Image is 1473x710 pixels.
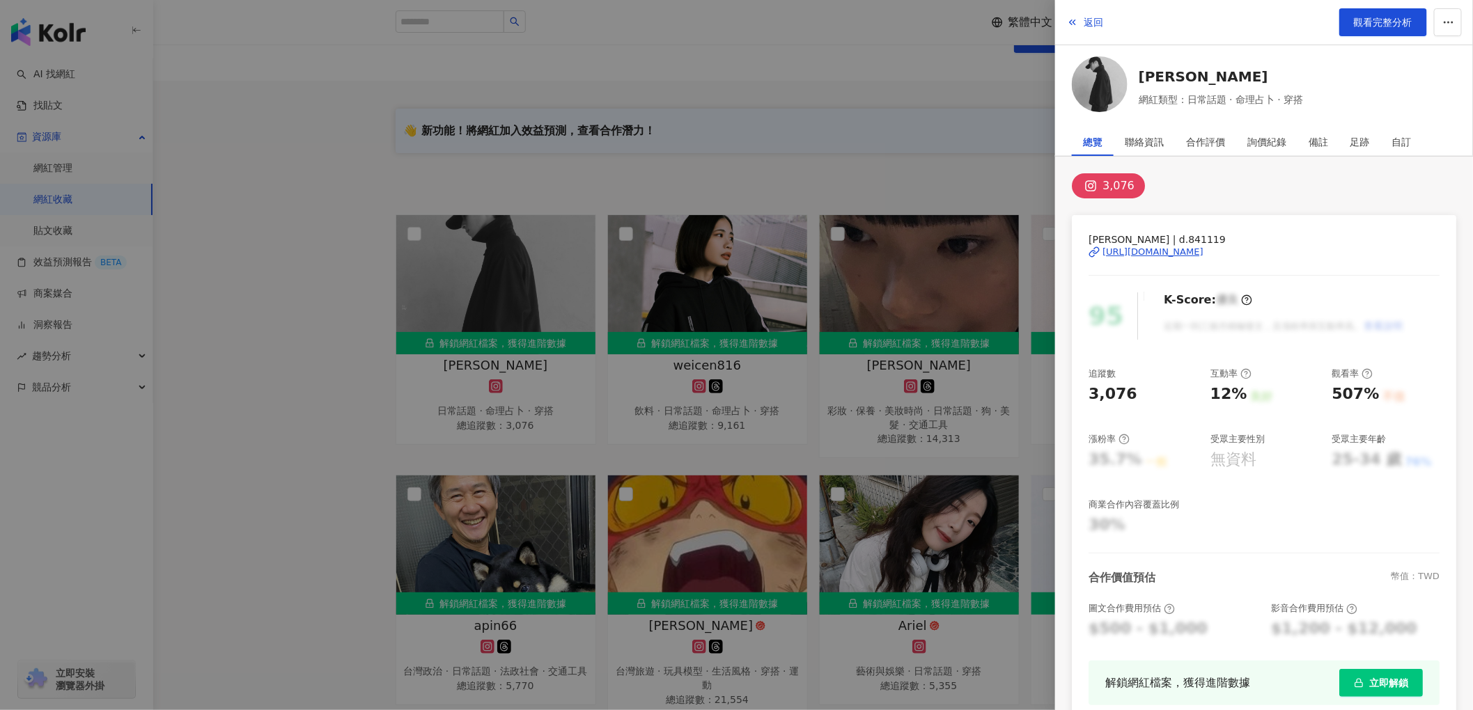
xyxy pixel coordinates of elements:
[1350,128,1370,156] div: 足跡
[1072,173,1145,198] button: 3,076
[1072,56,1128,112] img: KOL Avatar
[1089,368,1116,380] div: 追蹤數
[1072,56,1128,117] a: KOL Avatar
[1102,246,1203,258] div: [URL][DOMAIN_NAME]
[1332,368,1373,380] div: 觀看率
[1089,498,1179,511] div: 商業合作內容覆蓋比例
[1354,17,1412,28] span: 觀看完整分析
[1339,8,1427,36] a: 觀看完整分析
[1210,384,1247,405] div: 12%
[1369,677,1408,688] span: 立即解鎖
[1210,449,1256,471] div: 無資料
[1066,8,1104,36] button: 返回
[1247,128,1286,156] div: 詢價紀錄
[1089,570,1155,585] div: 合作價值預估
[1210,433,1265,445] div: 受眾主要性別
[1139,67,1304,86] a: [PERSON_NAME]
[1083,128,1102,156] div: 總覽
[1391,570,1440,585] div: 幣值：TWD
[1089,232,1440,247] span: [PERSON_NAME] | d.841119
[1271,602,1357,615] div: 影音合作費用預估
[1089,433,1130,445] div: 漲粉率
[1309,128,1328,156] div: 備註
[1089,602,1175,615] div: 圖文合作費用預估
[1125,128,1164,156] div: 聯絡資訊
[1339,669,1423,697] button: 立即解鎖
[1102,176,1135,196] div: 3,076
[1164,292,1252,308] div: K-Score :
[1105,674,1250,691] div: 解鎖網紅檔案，獲得進階數據
[1332,384,1379,405] div: 507%
[1089,384,1137,405] div: 3,076
[1210,368,1252,380] div: 互動率
[1084,17,1103,28] span: 返回
[1332,433,1386,445] div: 受眾主要年齡
[1186,128,1225,156] div: 合作評價
[1139,92,1304,107] span: 網紅類型：日常話題 · 命理占卜 · 穿搭
[1089,246,1440,258] a: [URL][DOMAIN_NAME]
[1392,128,1412,156] div: 自訂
